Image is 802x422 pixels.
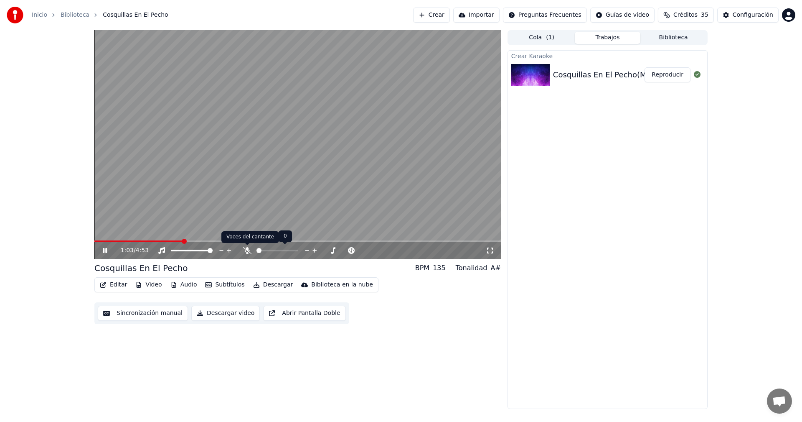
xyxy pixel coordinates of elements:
[575,32,641,44] button: Trabajos
[32,11,47,19] a: Inicio
[503,8,587,23] button: Preguntas Frecuentes
[250,279,297,291] button: Descargar
[640,32,706,44] button: Biblioteca
[658,8,714,23] button: Créditos35
[456,263,487,273] div: Tonalidad
[132,279,165,291] button: Video
[167,279,200,291] button: Audio
[311,281,373,289] div: Biblioteca en la nube
[453,8,500,23] button: Importar
[263,306,345,321] button: Abrir Pantalla Doble
[103,11,168,19] span: Cosquillas En El Pecho
[191,306,260,321] button: Descargar video
[490,263,500,273] div: A#
[509,32,575,44] button: Cola
[136,246,149,255] span: 4:53
[553,69,756,81] div: Cosquillas En El Pecho(MP3_320K)-Fm-135bpm-440hz
[733,11,773,19] div: Configuración
[546,33,554,42] span: ( 1 )
[121,246,141,255] div: /
[61,11,89,19] a: Biblioteca
[413,8,450,23] button: Crear
[701,11,708,19] span: 35
[94,262,188,274] div: Cosquillas En El Pecho
[202,279,248,291] button: Subtítulos
[279,230,292,242] div: 0
[7,7,23,23] img: youka
[717,8,779,23] button: Configuración
[415,263,429,273] div: BPM
[121,246,134,255] span: 1:03
[645,67,690,82] button: Reproducir
[98,306,188,321] button: Sincronización manual
[96,279,130,291] button: Editar
[590,8,655,23] button: Guías de video
[32,11,168,19] nav: breadcrumb
[508,51,707,61] div: Crear Karaoke
[433,263,446,273] div: 135
[767,389,792,414] a: Chat abierto
[221,231,279,243] div: Voces del cantante
[673,11,698,19] span: Créditos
